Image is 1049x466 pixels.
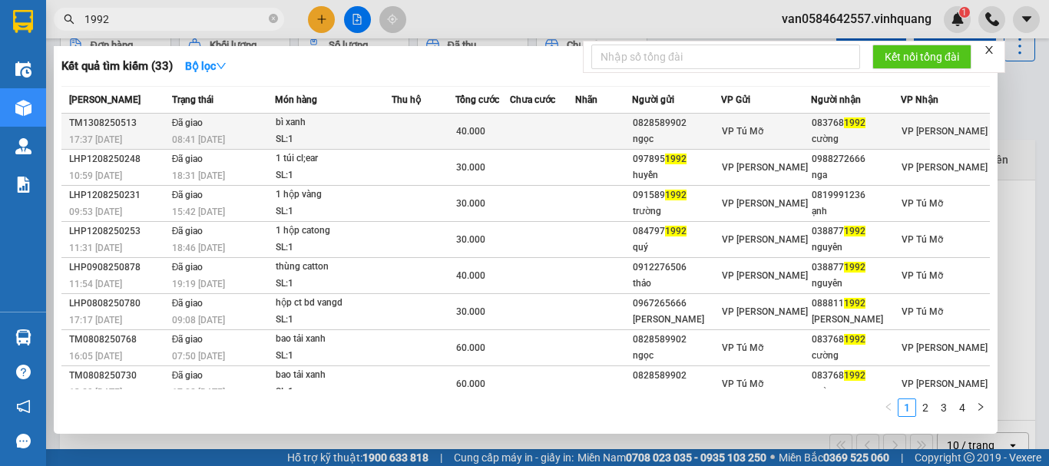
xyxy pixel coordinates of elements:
span: 30.000 [456,234,485,245]
img: warehouse-icon [15,138,31,154]
div: thùng catton [276,259,391,276]
div: thảo [633,276,721,292]
div: 1 túi cl;ear [276,150,391,167]
div: 038877 [812,223,900,240]
div: [PERSON_NAME] [633,312,721,328]
span: VP Tú Mỡ [902,198,943,209]
div: SL: 1 [276,348,391,365]
div: LHP0808250780 [69,296,167,312]
span: close-circle [269,14,278,23]
span: VP Tú Mỡ [902,306,943,317]
li: 1 [898,398,916,417]
div: huyền [633,167,721,183]
span: VP Tú Mỡ [902,270,943,281]
div: cường [812,348,900,364]
div: SL: 1 [276,131,391,148]
div: 083768 [812,368,900,384]
div: nguyên [812,240,900,256]
span: [PERSON_NAME] [69,94,141,105]
span: Món hàng [275,94,317,105]
a: 3 [935,399,952,416]
li: Next Page [971,398,990,417]
input: Tìm tên, số ĐT hoặc mã đơn [84,11,266,28]
span: 11:31 [DATE] [69,243,122,253]
span: 1992 [844,226,865,236]
span: search [64,14,74,25]
div: quý [633,240,721,256]
span: VP Tú Mỡ [902,234,943,245]
div: 0967265666 [633,296,721,312]
span: 09:08 [DATE] [172,315,225,326]
strong: Bộ lọc [185,60,227,72]
div: 083768 [812,332,900,348]
div: 0828589902 [633,115,721,131]
span: 15:42 [DATE] [172,207,225,217]
span: 09:53 [DATE] [69,207,122,217]
span: Đã giao [172,190,204,200]
div: trường [633,203,721,220]
span: notification [16,399,31,414]
span: down [216,61,227,71]
span: Đã giao [172,370,204,381]
img: warehouse-icon [15,61,31,78]
div: 083768 [812,115,900,131]
div: TM0808250768 [69,332,167,348]
a: 4 [954,399,971,416]
div: SL: 1 [276,203,391,220]
div: nguyên [812,276,900,292]
span: close-circle [269,12,278,27]
a: 1 [898,399,915,416]
span: VP [PERSON_NAME] [902,378,988,389]
div: 0988272666 [812,151,900,167]
span: 07:50 [DATE] [172,351,225,362]
div: 1 hộp catong [276,223,391,240]
span: left [884,402,893,411]
li: 4 [953,398,971,417]
span: Đã giao [172,298,204,309]
span: VP [PERSON_NAME] [722,198,808,209]
span: VP Tú Mỡ [722,342,763,353]
span: Chưa cước [510,94,555,105]
div: LHP1208250248 [69,151,167,167]
div: 097895 [633,151,721,167]
span: VP [PERSON_NAME] [722,162,808,173]
span: VP Tú Mỡ [722,378,763,389]
span: VP [PERSON_NAME] [722,306,808,317]
div: 0828589902 [633,332,721,348]
span: VP [PERSON_NAME] [902,126,988,137]
span: 18:46 [DATE] [172,243,225,253]
span: 18:31 [DATE] [172,170,225,181]
span: 11:54 [DATE] [69,279,122,289]
span: 1992 [844,334,865,345]
input: Nhập số tổng đài [591,45,860,69]
div: 091589 [633,187,721,203]
span: 19:19 [DATE] [172,279,225,289]
span: Thu hộ [392,94,421,105]
button: Bộ lọcdown [173,54,239,78]
span: Người nhận [811,94,861,105]
li: 3 [935,398,953,417]
div: SL: 1 [276,276,391,292]
span: 17:17 [DATE] [69,315,122,326]
span: VP Gửi [721,94,750,105]
span: 17:08 [DATE] [172,387,225,398]
span: 13:29 [DATE] [69,387,122,398]
button: right [971,398,990,417]
span: 1992 [844,298,865,309]
div: [PERSON_NAME] [812,312,900,328]
span: 40.000 [456,270,485,281]
div: SL: 1 [276,312,391,329]
span: Người gửi [632,94,674,105]
div: 0819991236 [812,187,900,203]
span: Đã giao [172,262,204,273]
div: hộp ct bd vangd [276,295,391,312]
span: 1992 [665,154,687,164]
div: cường [812,384,900,400]
div: bì xanh [276,114,391,131]
div: 1 hộp vàng [276,187,391,203]
span: Tổng cước [455,94,499,105]
div: TM1308250513 [69,115,167,131]
li: 2 [916,398,935,417]
span: 30.000 [456,198,485,209]
span: VP [PERSON_NAME] [902,162,988,173]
